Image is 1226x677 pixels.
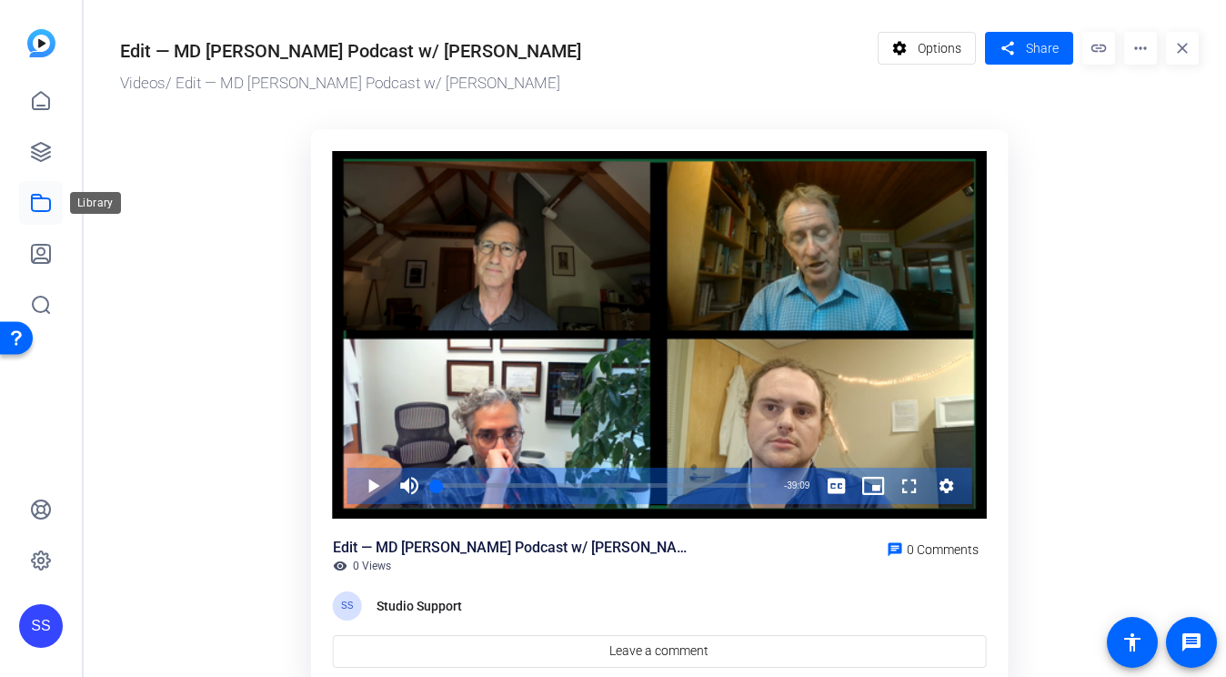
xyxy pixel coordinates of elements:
a: 0 Comments [879,537,986,559]
div: Library [70,192,121,214]
mat-icon: share [996,36,1019,61]
mat-icon: more_horiz [1124,32,1157,65]
a: Videos [120,74,166,92]
button: Captions [819,468,855,504]
span: 0 Views [353,559,391,573]
div: SS [19,604,63,648]
div: SS [333,591,362,621]
button: Play [355,468,391,504]
span: Options [918,31,961,66]
mat-icon: accessibility [1121,632,1143,653]
span: Share [1026,39,1059,58]
img: blue-gradient.svg [27,29,55,57]
button: Options [878,32,977,65]
div: / Edit — MD [PERSON_NAME] Podcast w/ [PERSON_NAME] [120,72,869,96]
div: Video Player [333,151,987,519]
span: 39:09 [787,480,809,490]
mat-icon: chat [887,541,903,558]
button: Mute [391,468,427,504]
div: Studio Support [377,595,467,617]
span: 0 Comments [907,542,979,557]
div: Edit — MD [PERSON_NAME] Podcast w/ [PERSON_NAME] [120,37,581,65]
a: Leave a comment [333,635,987,668]
mat-icon: visibility [333,559,347,573]
mat-icon: settings [889,31,911,66]
mat-icon: link [1082,32,1115,65]
mat-icon: message [1181,632,1202,653]
span: - [784,480,787,490]
button: Fullscreen [891,468,928,504]
div: Edit — MD [PERSON_NAME] Podcast w/ [PERSON_NAME] [333,537,697,559]
mat-icon: close [1166,32,1199,65]
div: Progress Bar [437,483,766,488]
button: Share [985,32,1073,65]
button: Picture-in-Picture [855,468,891,504]
span: Leave a comment [609,642,708,661]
